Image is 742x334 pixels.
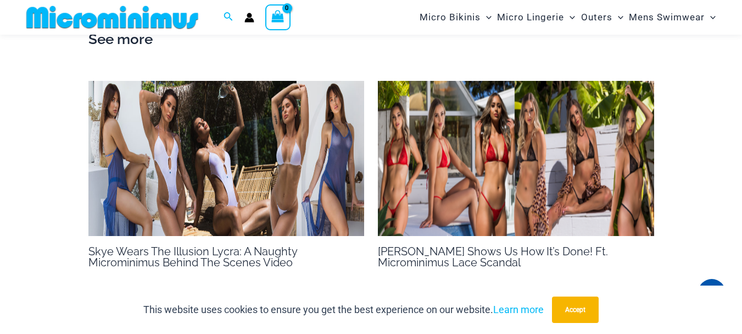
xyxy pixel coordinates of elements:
[552,297,599,323] button: Accept
[417,3,494,31] a: Micro BikinisMenu ToggleMenu Toggle
[564,3,575,31] span: Menu Toggle
[420,3,481,31] span: Micro Bikinis
[497,3,564,31] span: Micro Lingerie
[481,3,492,31] span: Menu Toggle
[244,13,254,23] a: Account icon link
[265,4,291,30] a: View Shopping Cart, empty
[88,28,654,51] h2: See more
[629,3,705,31] span: Mens Swimwear
[143,302,544,318] p: This website uses cookies to ensure you get the best experience on our website.
[224,10,233,24] a: Search icon link
[378,81,654,237] img: TAYLA 2000 x 700 Thumbnail
[88,245,297,269] a: Skye Wears The Illusion Lycra: A Naughty Microminimus Behind The Scenes Video
[612,3,623,31] span: Menu Toggle
[578,3,626,31] a: OutersMenu ToggleMenu Toggle
[415,2,720,33] nav: Site Navigation
[494,3,578,31] a: Micro LingerieMenu ToggleMenu Toggle
[88,81,365,237] img: SKYE 2000 x 700 Thumbnail
[626,3,718,31] a: Mens SwimwearMenu ToggleMenu Toggle
[493,304,544,315] a: Learn more
[378,245,608,269] a: [PERSON_NAME] Shows Us How It’s Done! Ft. Microminimus Lace Scandal
[22,5,203,30] img: MM SHOP LOGO FLAT
[581,3,612,31] span: Outers
[705,3,716,31] span: Menu Toggle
